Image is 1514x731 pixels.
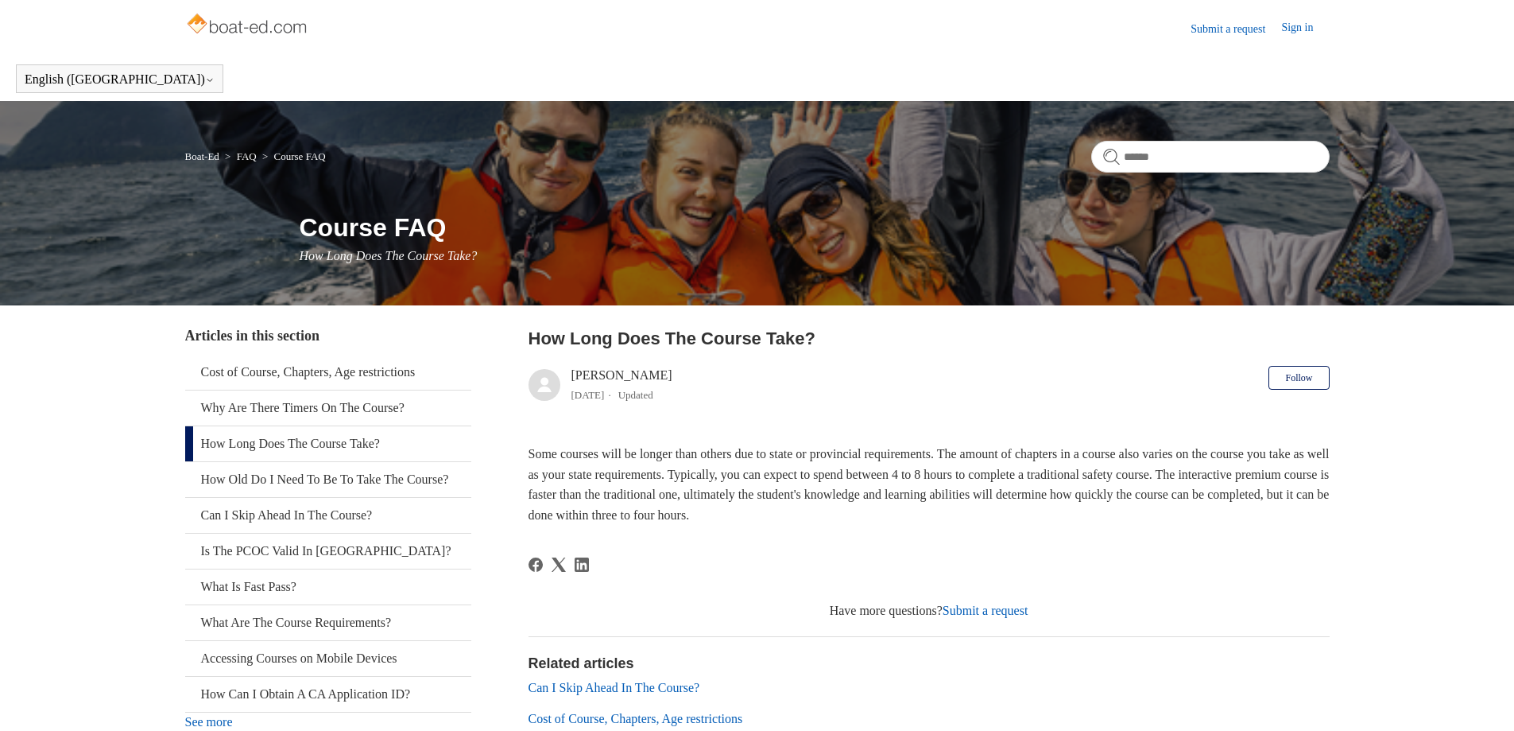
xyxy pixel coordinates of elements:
a: Course FAQ [274,150,326,162]
a: Facebook [529,558,543,572]
a: How Can I Obtain A CA Application ID? [185,677,471,712]
a: Submit a request [943,604,1028,617]
a: Cost of Course, Chapters, Age restrictions [185,355,471,390]
h1: Course FAQ [300,208,1330,247]
a: Is The PCOC Valid In [GEOGRAPHIC_DATA]? [185,534,471,569]
input: Search [1091,141,1330,173]
a: Can I Skip Ahead In The Course? [185,498,471,533]
div: Live chat [1461,678,1502,719]
a: How Long Does The Course Take? [185,426,471,461]
span: How Long Does The Course Take? [300,249,478,262]
a: Sign in [1281,19,1329,38]
a: FAQ [237,150,257,162]
time: 03/21/2024, 11:28 [571,389,605,401]
div: Have more questions? [529,601,1330,620]
a: See more [185,715,233,729]
svg: Share this page on LinkedIn [575,558,589,572]
a: X Corp [552,558,566,572]
a: Accessing Courses on Mobile Devices [185,641,471,676]
a: Boat-Ed [185,150,219,162]
a: What Is Fast Pass? [185,570,471,605]
a: LinkedIn [575,558,589,572]
li: FAQ [222,150,259,162]
div: [PERSON_NAME] [571,366,672,404]
a: Cost of Course, Chapters, Age restrictions [529,712,743,725]
svg: Share this page on Facebook [529,558,543,572]
a: Why Are There Timers On The Course? [185,391,471,426]
li: Course FAQ [259,150,326,162]
a: What Are The Course Requirements? [185,605,471,640]
li: Updated [618,389,653,401]
button: Follow Article [1268,366,1329,390]
a: How Old Do I Need To Be To Take The Course? [185,462,471,497]
svg: Share this page on X Corp [552,558,566,572]
h2: Related articles [529,653,1330,675]
a: Can I Skip Ahead In The Course? [529,681,700,694]
img: Boat-Ed Help Center home page [185,10,312,41]
h2: How Long Does The Course Take? [529,325,1330,352]
a: Submit a request [1191,21,1281,37]
p: Some courses will be longer than others due to state or provincial requirements. The amount of ch... [529,444,1330,525]
button: English ([GEOGRAPHIC_DATA]) [25,72,215,87]
span: Articles in this section [185,328,319,344]
li: Boat-Ed [185,150,223,162]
